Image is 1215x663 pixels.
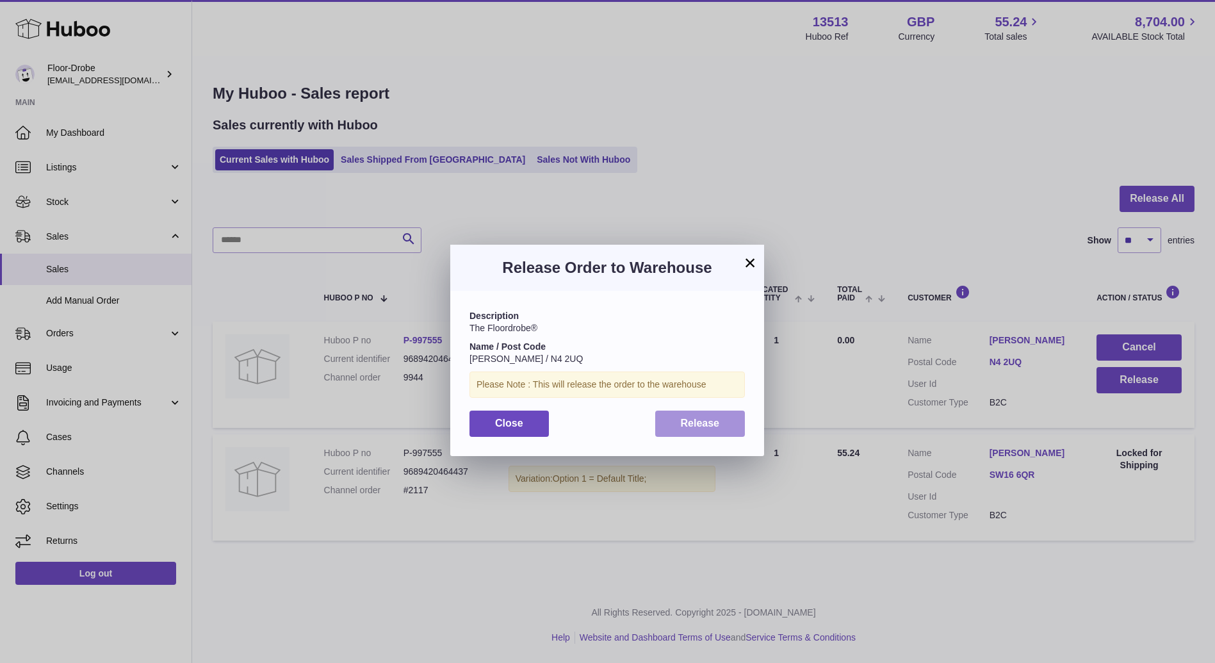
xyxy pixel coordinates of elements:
[469,411,549,437] button: Close
[469,258,745,278] h3: Release Order to Warehouse
[495,418,523,429] span: Close
[469,372,745,398] div: Please Note : This will release the order to the warehouse
[469,323,537,333] span: The Floordrobe®
[655,411,746,437] button: Release
[469,354,583,364] span: [PERSON_NAME] / N4 2UQ
[681,418,720,429] span: Release
[469,341,546,352] strong: Name / Post Code
[742,255,758,270] button: ×
[469,311,519,321] strong: Description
